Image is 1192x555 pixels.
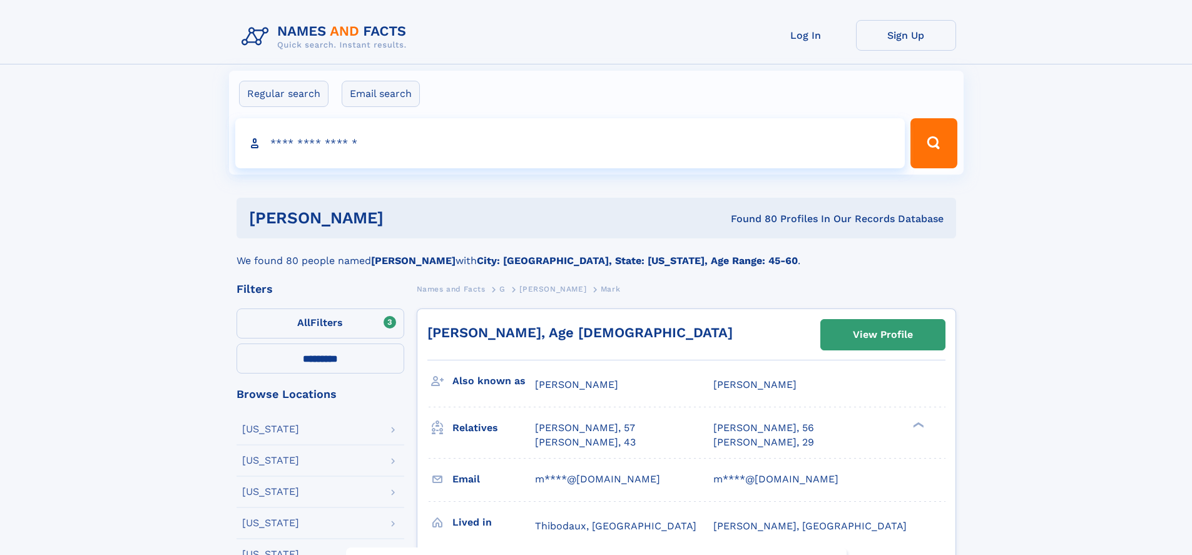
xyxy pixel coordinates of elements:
a: Log In [756,20,856,51]
h3: Also known as [452,370,535,392]
label: Filters [237,308,404,339]
span: All [297,317,310,328]
div: Browse Locations [237,389,404,400]
span: [PERSON_NAME], [GEOGRAPHIC_DATA] [713,520,907,532]
div: [US_STATE] [242,424,299,434]
div: We found 80 people named with . [237,238,956,268]
a: Names and Facts [417,281,486,297]
div: View Profile [853,320,913,349]
div: [US_STATE] [242,456,299,466]
div: [US_STATE] [242,518,299,528]
img: Logo Names and Facts [237,20,417,54]
div: Found 80 Profiles In Our Records Database [557,212,944,226]
a: G [499,281,506,297]
h3: Relatives [452,417,535,439]
label: Email search [342,81,420,107]
span: Mark [601,285,620,293]
a: [PERSON_NAME], 57 [535,421,635,435]
span: [PERSON_NAME] [535,379,618,390]
a: View Profile [821,320,945,350]
b: [PERSON_NAME] [371,255,456,267]
h3: Lived in [452,512,535,533]
button: Search Button [910,118,957,168]
div: ❯ [910,421,925,429]
input: search input [235,118,905,168]
b: City: [GEOGRAPHIC_DATA], State: [US_STATE], Age Range: 45-60 [477,255,798,267]
a: Sign Up [856,20,956,51]
span: Thibodaux, [GEOGRAPHIC_DATA] [535,520,696,532]
div: [US_STATE] [242,487,299,497]
h3: Email [452,469,535,490]
span: [PERSON_NAME] [519,285,586,293]
a: [PERSON_NAME], Age [DEMOGRAPHIC_DATA] [427,325,733,340]
span: [PERSON_NAME] [713,379,797,390]
h1: [PERSON_NAME] [249,210,558,226]
a: [PERSON_NAME], 29 [713,435,814,449]
div: Filters [237,283,404,295]
a: [PERSON_NAME], 43 [535,435,636,449]
a: [PERSON_NAME] [519,281,586,297]
a: [PERSON_NAME], 56 [713,421,814,435]
label: Regular search [239,81,329,107]
span: G [499,285,506,293]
